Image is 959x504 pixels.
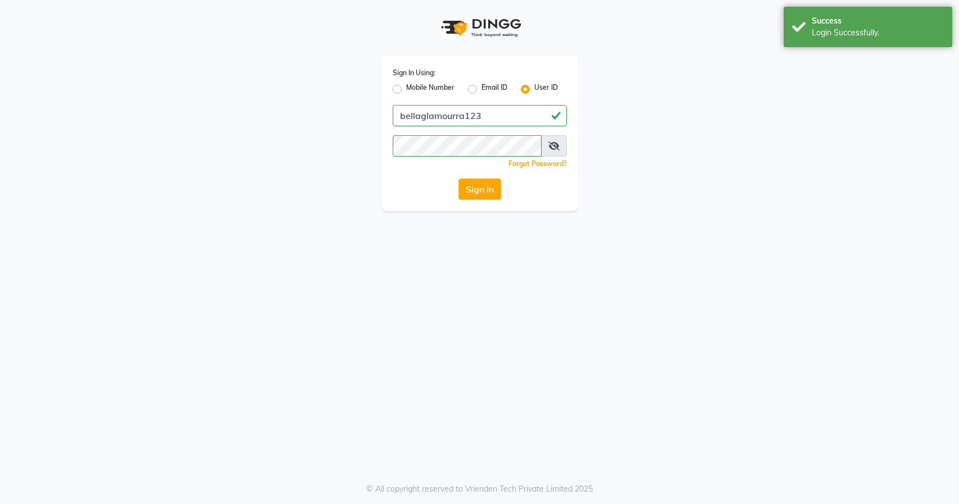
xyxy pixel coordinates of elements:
label: Email ID [481,83,507,96]
button: Sign In [458,178,501,200]
div: Login Successfully. [812,27,944,39]
div: Success [812,15,944,27]
img: logo1.svg [435,11,525,44]
label: Sign In Using: [393,68,435,78]
input: Username [393,105,567,126]
input: Username [393,135,542,157]
label: User ID [534,83,558,96]
a: Forgot Password? [508,159,567,168]
label: Mobile Number [406,83,454,96]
